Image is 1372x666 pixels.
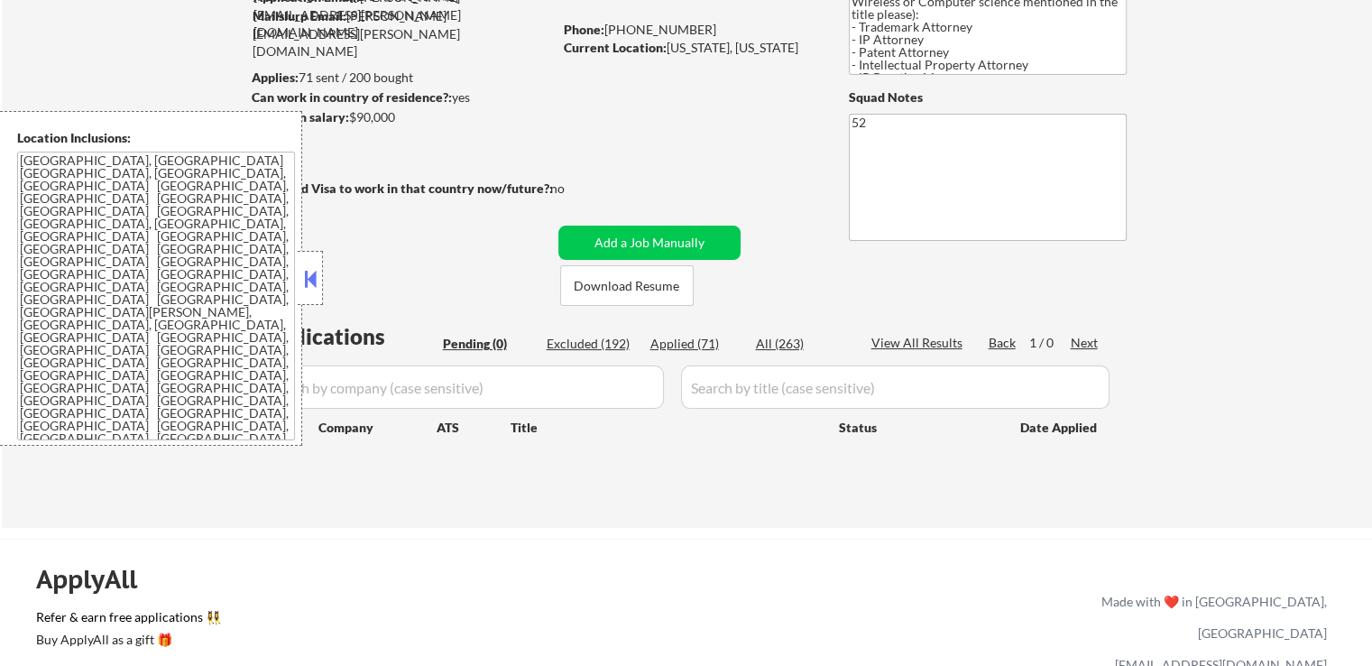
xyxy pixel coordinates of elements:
div: Status [839,411,994,443]
button: Add a Job Manually [558,226,741,260]
input: Search by title (case sensitive) [681,365,1110,409]
a: Buy ApplyAll as a gift 🎁 [36,630,216,652]
div: ApplyAll [36,564,158,595]
div: no [550,180,602,198]
strong: Current Location: [564,40,667,55]
div: Back [989,334,1017,352]
div: Excluded (192) [547,335,637,353]
div: Date Applied [1020,419,1100,437]
strong: Can work in country of residence?: [252,89,452,105]
div: View All Results [871,334,968,352]
div: ATS [437,419,511,437]
input: Search by company (case sensitive) [258,365,664,409]
div: Title [511,419,822,437]
div: yes [252,88,547,106]
div: 1 / 0 [1029,334,1071,352]
div: [US_STATE], [US_STATE] [564,39,819,57]
div: All (263) [756,335,846,353]
div: [PERSON_NAME][EMAIL_ADDRESS][PERSON_NAME][DOMAIN_NAME] [253,7,552,60]
div: Made with ❤️ in [GEOGRAPHIC_DATA], [GEOGRAPHIC_DATA] [1094,586,1327,649]
div: Buy ApplyAll as a gift 🎁 [36,634,216,646]
strong: Will need Visa to work in that country now/future?: [253,180,553,196]
div: Location Inclusions: [17,129,295,147]
div: [PHONE_NUMBER] [564,21,819,39]
div: $90,000 [252,108,552,126]
button: Download Resume [560,265,694,306]
strong: Minimum salary: [252,109,349,125]
div: Company [318,419,437,437]
div: 71 sent / 200 bought [252,69,552,87]
strong: Phone: [564,22,604,37]
div: Squad Notes [849,88,1127,106]
div: Next [1071,334,1100,352]
strong: Applies: [252,69,299,85]
div: Applications [258,326,437,347]
div: Pending (0) [443,335,533,353]
a: Refer & earn free applications 👯‍♀️ [36,611,724,630]
strong: Mailslurp Email: [253,8,346,23]
div: Applied (71) [650,335,741,353]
